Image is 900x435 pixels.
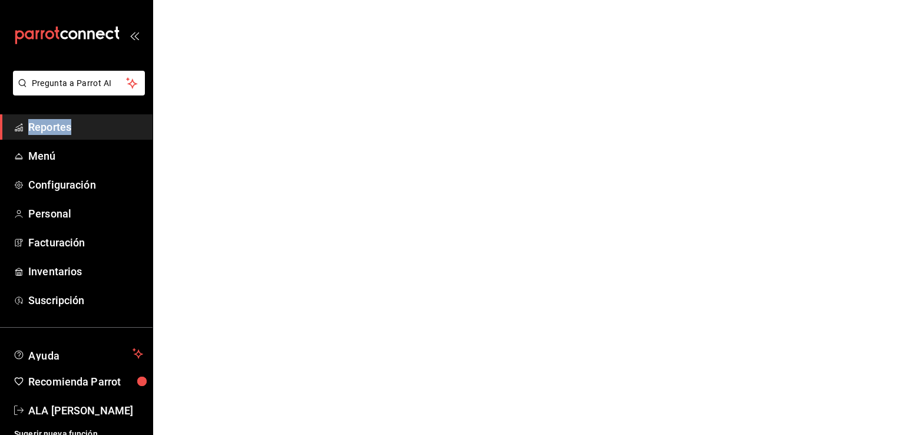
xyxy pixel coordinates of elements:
span: Menú [28,148,143,164]
span: Ayuda [28,347,128,361]
span: Recomienda Parrot [28,374,143,390]
span: ALA [PERSON_NAME] [28,403,143,418]
span: Inventarios [28,263,143,279]
span: Configuración [28,177,143,193]
span: Suscripción [28,292,143,308]
span: Pregunta a Parrot AI [32,77,127,90]
a: Pregunta a Parrot AI [8,85,145,98]
span: Facturación [28,235,143,251]
span: Personal [28,206,143,222]
span: Reportes [28,119,143,135]
button: Pregunta a Parrot AI [13,71,145,95]
button: open_drawer_menu [130,31,139,40]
